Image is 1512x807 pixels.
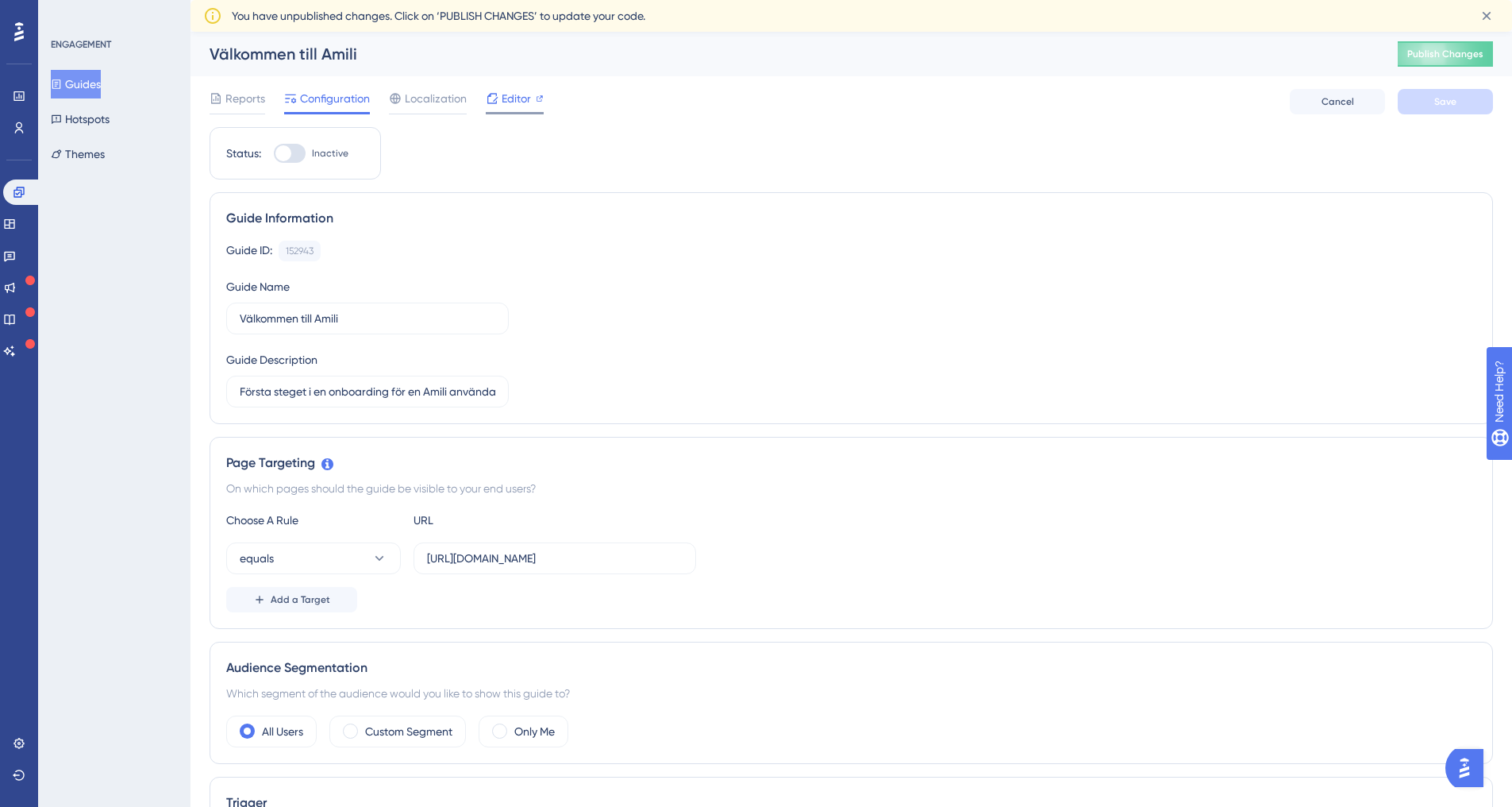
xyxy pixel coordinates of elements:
[1407,48,1483,60] span: Publish Changes
[286,245,314,257] div: 152943
[240,383,495,400] input: Type your Guide’s Description here
[51,38,111,51] div: ENGAGEMENT
[37,4,99,23] span: Need Help?
[1398,41,1493,67] button: Publish Changes
[226,543,401,574] button: equals
[1445,744,1493,792] iframe: UserGuiding AI Assistant Launcher
[225,89,265,108] span: Reports
[51,105,110,133] button: Hotspots
[226,144,261,163] div: Status:
[365,722,452,741] label: Custom Segment
[51,140,105,168] button: Themes
[210,43,1358,65] div: Välkommen till Amili
[271,593,330,606] span: Add a Target
[226,511,401,530] div: Choose A Rule
[405,89,467,108] span: Localization
[51,70,101,98] button: Guides
[427,550,683,567] input: yourwebsite.com/path
[502,89,531,108] span: Editor
[1434,95,1456,108] span: Save
[226,658,1476,678] div: Audience Segmentation
[312,147,348,160] span: Inactive
[226,684,1476,703] div: Which segment of the audience would you like to show this guide to?
[226,454,1476,473] div: Page Targeting
[232,6,645,25] span: You have unpublished changes. Click on ‘PUBLISH CHANGES’ to update your code.
[1322,95,1354,108] span: Cancel
[226,241,272,261] div: Guide ID:
[240,310,495,327] input: Type your Guide’s Name here
[1290,89,1385,114] button: Cancel
[262,722,303,741] label: All Users
[226,479,1476,498] div: On which pages should the guide be visible to your end users?
[226,209,1476,228] div: Guide Information
[226,277,290,296] div: Guide Name
[226,350,317,369] div: Guide Description
[240,549,274,568] span: equals
[300,89,370,108] span: Configuration
[514,722,555,741] label: Only Me
[1398,89,1493,114] button: Save
[414,511,588,530] div: URL
[226,587,357,612] button: Add a Target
